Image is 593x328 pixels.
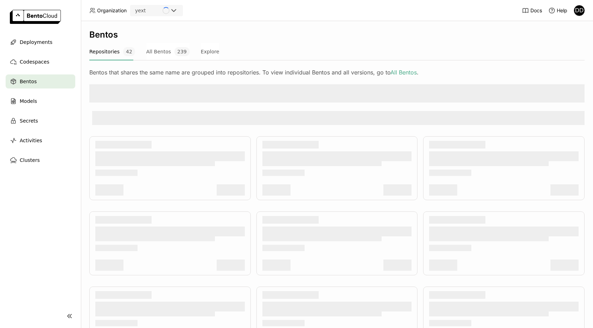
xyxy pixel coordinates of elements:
[6,35,75,49] a: Deployments
[6,74,75,88] a: Bentos
[557,7,567,14] span: Help
[20,136,42,145] span: Activities
[89,43,135,60] button: Repositories
[20,117,38,125] span: Secrets
[89,69,585,76] div: Bentos that shares the same name are grouped into repositories. To view individual Bentos and all...
[201,43,219,60] button: Explore
[20,58,49,66] span: Codespaces
[20,97,37,105] span: Models
[6,55,75,69] a: Codespaces
[135,7,146,14] div: yext
[20,156,40,164] span: Clusters
[530,7,542,14] span: Docs
[522,7,542,14] a: Docs
[123,47,135,56] span: 42
[6,133,75,147] a: Activities
[6,94,75,108] a: Models
[574,5,585,16] div: DD
[6,153,75,167] a: Clusters
[20,38,52,46] span: Deployments
[574,5,585,16] div: Demeter Dobos
[146,7,147,14] input: Selected yext.
[146,43,190,60] button: All Bentos
[390,69,417,76] a: All Bentos
[6,114,75,128] a: Secrets
[97,7,127,14] span: Organization
[548,7,567,14] div: Help
[10,10,61,24] img: logo
[89,29,585,40] div: Bentos
[174,47,190,56] span: 239
[20,77,37,86] span: Bentos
